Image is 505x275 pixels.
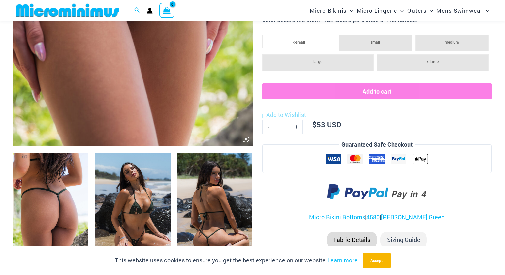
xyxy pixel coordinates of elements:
[262,212,492,222] p: | | |
[407,2,426,19] span: Outers
[262,83,492,99] button: Add to cart
[357,2,397,19] span: Micro Lingerie
[339,140,415,150] legend: Guaranteed Safe Checkout
[310,2,347,19] span: Micro Bikinis
[95,153,170,266] img: Link Army 3070 Tri Top 4580 Micro
[445,39,459,45] span: medium
[377,54,489,71] li: x-large
[308,2,355,19] a: Micro BikinisMenu ToggleMenu Toggle
[406,2,435,19] a: OutersMenu ToggleMenu Toggle
[262,54,374,71] li: large
[309,213,365,221] a: Micro Bikini Bottoms
[339,35,412,51] li: small
[397,2,404,19] span: Menu Toggle
[347,2,353,19] span: Menu Toggle
[366,213,380,221] a: 4580
[415,35,489,51] li: medium
[159,3,174,18] a: View Shopping Cart, empty
[262,110,306,120] a: Add to Wishlist
[327,256,358,264] a: Learn more
[381,213,427,221] a: [PERSON_NAME]
[177,153,252,266] img: Link Army 3070 Tri Top 4580 Micro
[262,120,275,134] a: -
[435,2,491,19] a: Mens SwimwearMenu ToggleMenu Toggle
[436,2,483,19] span: Mens Swimwear
[363,253,391,268] button: Accept
[312,120,341,129] bdi: 53 USD
[312,120,317,129] span: $
[427,59,439,64] span: x-large
[293,39,305,45] span: x-small
[275,120,290,134] input: Product quantity
[313,59,322,64] span: large
[429,213,445,221] a: Green
[426,2,433,19] span: Menu Toggle
[13,3,122,18] img: MM SHOP LOGO FLAT
[307,1,492,20] nav: Site Navigation
[134,6,140,15] a: Search icon link
[115,256,358,265] p: This website uses cookies to ensure you get the best experience on our website.
[13,153,88,266] img: Link Army 4580 Micro 02
[290,120,303,134] a: +
[380,232,427,248] li: Sizing Guide
[483,2,489,19] span: Menu Toggle
[355,2,405,19] a: Micro LingerieMenu ToggleMenu Toggle
[262,35,335,48] li: x-small
[147,8,153,14] a: Account icon link
[327,232,377,248] li: Fabric Details
[370,39,380,45] span: small
[266,111,306,119] span: Add to Wishlist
